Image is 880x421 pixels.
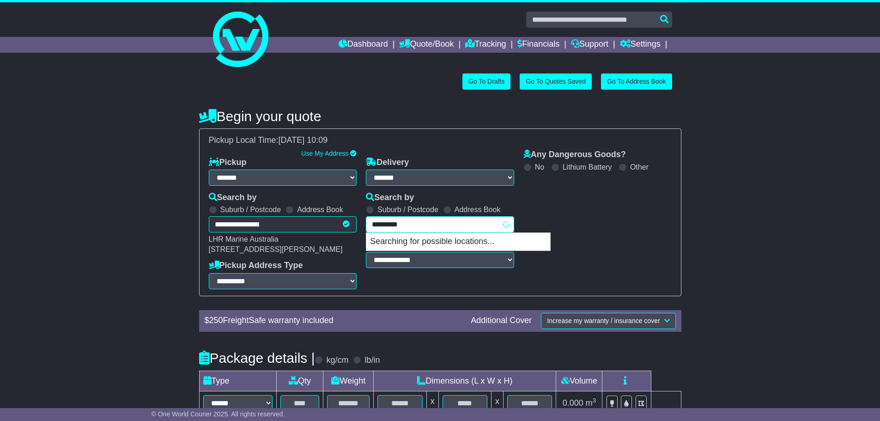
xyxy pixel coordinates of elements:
label: Any Dangerous Goods? [523,150,626,160]
span: © One World Courier 2025. All rights reserved. [152,410,285,418]
h4: Begin your quote [199,109,681,124]
label: kg/cm [326,355,348,366]
a: Financials [517,37,559,53]
label: Lithium Battery [563,163,612,171]
td: x [426,391,438,415]
p: Searching for possible locations... [366,233,550,250]
label: Suburb / Postcode [220,205,281,214]
label: Address Book [297,205,343,214]
td: Dimensions (L x W x H) [374,371,556,391]
label: Pickup Address Type [209,261,303,271]
a: Quote/Book [399,37,454,53]
label: Delivery [366,158,409,168]
sup: 3 [593,397,596,404]
a: Tracking [465,37,506,53]
a: Go To Address Book [601,73,672,90]
td: Weight [323,371,374,391]
a: Use My Address [301,150,348,157]
td: Volume [556,371,602,391]
span: [DATE] 10:09 [279,135,328,145]
a: Settings [620,37,661,53]
div: Pickup Local Time: [204,135,676,146]
td: Type [199,371,276,391]
label: Suburb / Postcode [377,205,438,214]
label: Search by [209,193,257,203]
label: Pickup [209,158,247,168]
td: x [492,391,504,415]
div: Additional Cover [466,316,536,326]
div: $ FreightSafe warranty included [200,316,467,326]
span: m [586,398,596,408]
label: No [535,163,544,171]
a: Go To Quotes Saved [520,73,592,90]
label: Other [630,163,649,171]
label: Search by [366,193,414,203]
span: LHR Marine Australia [209,235,279,243]
span: 0.000 [563,398,583,408]
h4: Package details | [199,350,315,366]
span: Increase my warranty / insurance cover [547,317,660,324]
a: Support [571,37,608,53]
span: 250 [209,316,223,325]
a: Go To Drafts [462,73,510,90]
button: Increase my warranty / insurance cover [541,313,675,329]
span: [STREET_ADDRESS][PERSON_NAME] [209,245,343,253]
a: Dashboard [339,37,388,53]
label: Address Book [455,205,501,214]
label: lb/in [364,355,380,366]
td: Qty [276,371,323,391]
